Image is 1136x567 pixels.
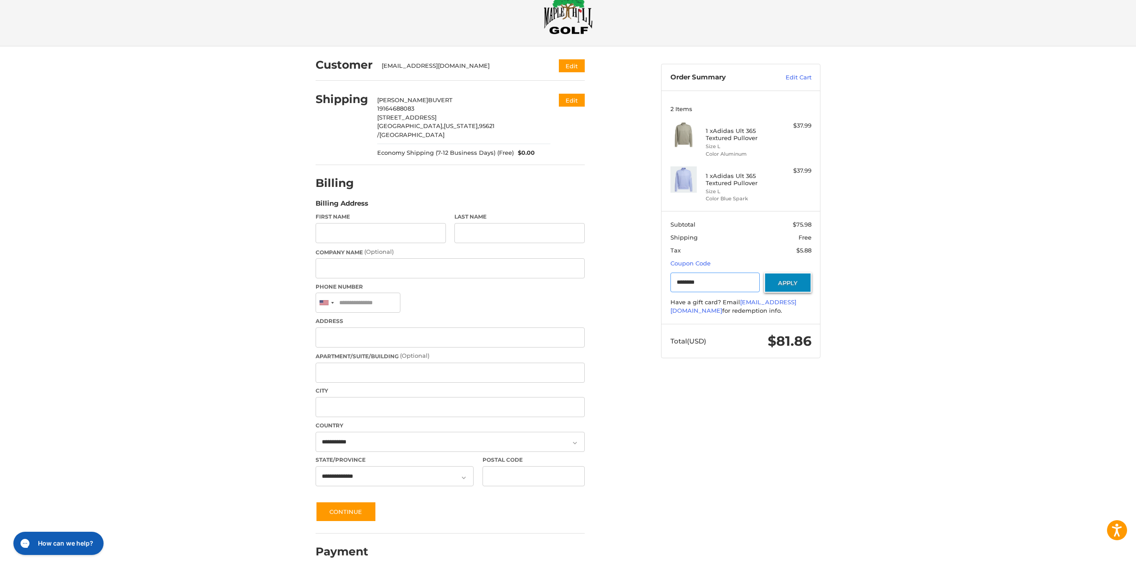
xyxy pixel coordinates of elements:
label: First Name [316,213,446,221]
label: Company Name [316,248,585,257]
input: Gift Certificate or Coupon Code [670,273,760,293]
small: (Optional) [364,248,394,255]
li: Size L [706,188,774,195]
a: Edit Cart [766,73,811,82]
button: Apply [764,273,811,293]
span: Economy Shipping (7-12 Business Days) (Free) [377,149,514,157]
div: $37.99 [776,166,811,175]
span: Shipping [670,234,698,241]
span: Free [799,234,811,241]
span: 95621 / [377,122,495,138]
button: Continue [316,501,376,522]
div: $37.99 [776,121,811,130]
h2: Billing [316,176,368,190]
li: Color Blue Spark [706,195,774,203]
h2: Shipping [316,92,368,106]
div: Have a gift card? Email for redemption info. [670,298,811,315]
label: Last Name [454,213,585,221]
h3: 2 Items [670,105,811,112]
h2: Customer [316,58,373,72]
span: $5.88 [796,247,811,254]
span: [GEOGRAPHIC_DATA] [379,131,445,138]
span: Tax [670,247,681,254]
iframe: Gorgias live chat messenger [9,529,106,558]
li: Size L [706,143,774,150]
label: State/Province [316,456,474,464]
span: BUVERT [428,96,453,103]
label: Apartment/Suite/Building [316,352,585,360]
a: Coupon Code [670,260,711,267]
legend: Billing Address [316,199,368,213]
span: [US_STATE], [444,122,479,129]
small: (Optional) [400,352,429,359]
button: Edit [559,59,585,72]
h2: Payment [316,545,368,559]
span: [STREET_ADDRESS] [377,114,437,121]
button: Edit [559,94,585,107]
li: Color Aluminum [706,150,774,158]
label: Address [316,317,585,325]
div: [EMAIL_ADDRESS][DOMAIN_NAME] [382,62,542,70]
span: 19164688083 [377,105,414,112]
h3: Order Summary [670,73,766,82]
span: [GEOGRAPHIC_DATA], [377,122,444,129]
label: Postal Code [483,456,585,464]
label: Phone Number [316,283,585,291]
label: City [316,387,585,395]
span: Total (USD) [670,337,706,345]
h4: 1 x Adidas Ult 365 Textured Pullover [706,172,774,187]
span: [PERSON_NAME] [377,96,428,103]
div: United States: +1 [316,293,337,312]
span: $75.98 [793,221,811,228]
span: Subtotal [670,221,695,228]
span: $0.00 [514,149,535,157]
span: $81.86 [768,333,811,349]
h4: 1 x Adidas Ult 365 Textured Pullover [706,127,774,142]
label: Country [316,422,585,430]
